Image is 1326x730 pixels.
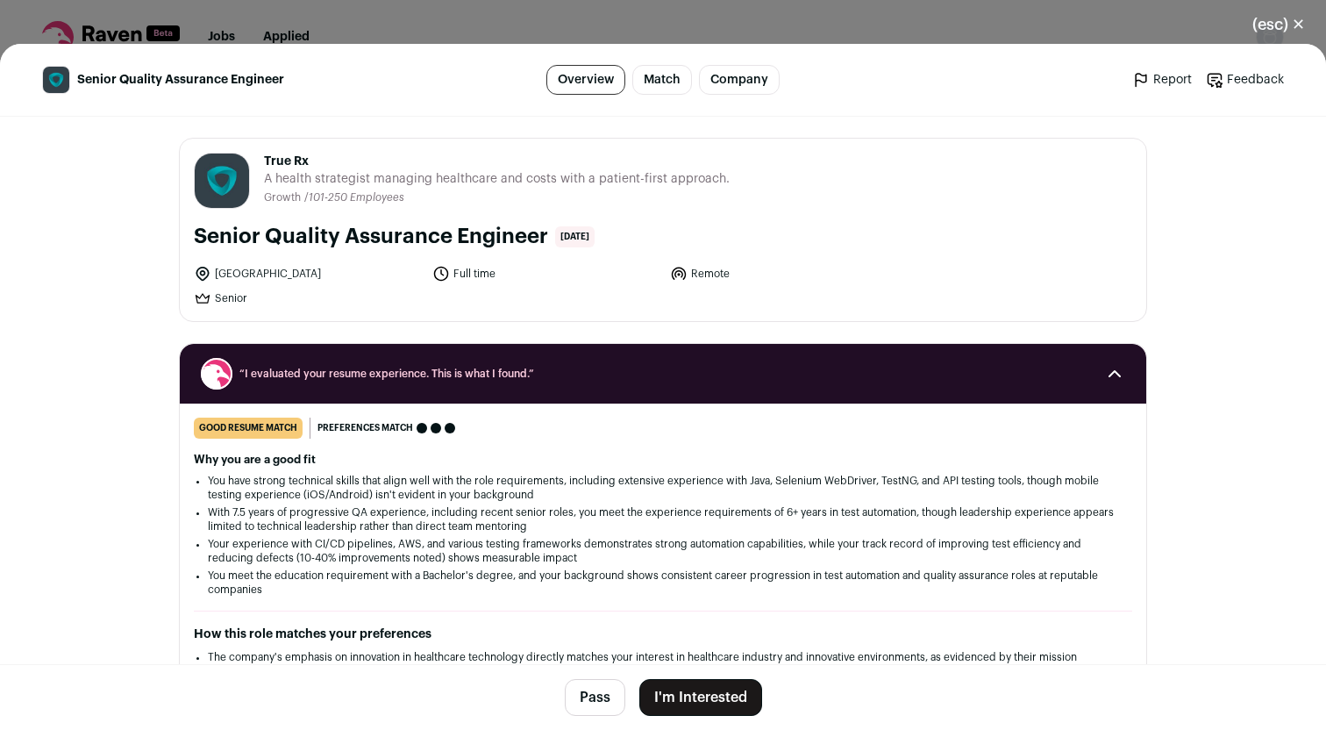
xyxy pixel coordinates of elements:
li: / [304,191,404,204]
h2: How this role matches your preferences [194,626,1132,643]
button: I'm Interested [639,679,762,716]
a: Match [632,65,692,95]
span: “I evaluated your resume experience. This is what I found.” [239,367,1087,381]
span: True Rx [264,153,730,170]
a: Report [1132,71,1192,89]
span: Senior Quality Assurance Engineer [77,71,284,89]
li: Full time [432,265,660,283]
img: fdd0f84e7f4b51542101d030817cf4eeed7c75b09c91bf019cff159b0ae8b05b.jpg [43,67,69,93]
div: good resume match [194,418,303,439]
li: With 7.5 years of progressive QA experience, including recent senior roles, you meet the experien... [208,505,1118,533]
span: [DATE] [555,226,595,247]
button: Pass [565,679,625,716]
a: Feedback [1206,71,1284,89]
li: Your experience with CI/CD pipelines, AWS, and various testing frameworks demonstrates strong aut... [208,537,1118,565]
h1: Senior Quality Assurance Engineer [194,223,548,251]
span: Preferences match [317,419,413,437]
li: You meet the education requirement with a Bachelor's degree, and your background shows consistent... [208,569,1118,597]
li: Remote [670,265,898,283]
a: Overview [546,65,625,95]
li: You have strong technical skills that align well with the role requirements, including extensive ... [208,474,1118,502]
img: fdd0f84e7f4b51542101d030817cf4eeed7c75b09c91bf019cff159b0ae8b05b.jpg [195,154,249,208]
button: Close modal [1231,5,1326,44]
li: Senior [194,290,422,307]
span: A health strategist managing healthcare and costs with a patient-first approach. [264,170,730,188]
span: 101-250 Employees [309,192,404,203]
li: Growth [264,191,304,204]
li: The company's emphasis on innovation in healthcare technology directly matches your interest in h... [208,650,1118,678]
a: Company [699,65,780,95]
h2: Why you are a good fit [194,453,1132,467]
li: [GEOGRAPHIC_DATA] [194,265,422,283]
